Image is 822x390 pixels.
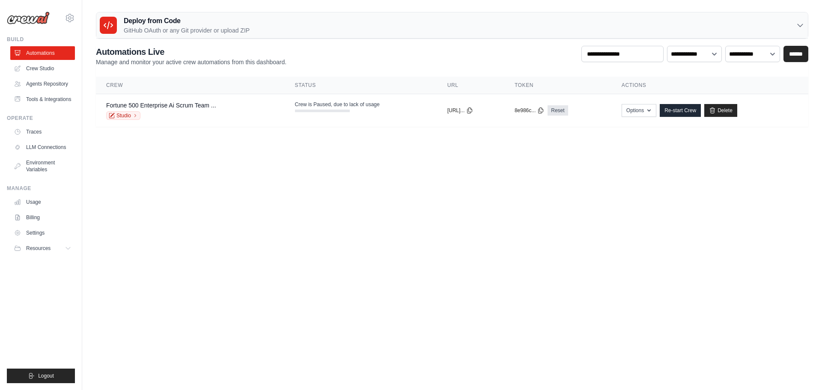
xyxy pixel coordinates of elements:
div: Operate [7,115,75,122]
button: Resources [10,241,75,255]
span: Logout [38,372,54,379]
button: 8e986c... [515,107,544,114]
p: Manage and monitor your active crew automations from this dashboard. [96,58,286,66]
a: Automations [10,46,75,60]
a: LLM Connections [10,140,75,154]
th: Crew [96,77,285,94]
button: Options [622,104,656,117]
a: Fortune 500 Enterprise Ai Scrum Team ... [106,102,216,109]
p: GitHub OAuth or any Git provider or upload ZIP [124,26,250,35]
a: Usage [10,195,75,209]
a: Settings [10,226,75,240]
a: Reset [548,105,568,116]
a: Traces [10,125,75,139]
a: Re-start Crew [660,104,701,117]
span: Crew is Paused, due to lack of usage [295,101,380,108]
span: Resources [26,245,51,252]
h2: Automations Live [96,46,286,58]
a: Agents Repository [10,77,75,91]
a: Billing [10,211,75,224]
h3: Deploy from Code [124,16,250,26]
a: Environment Variables [10,156,75,176]
img: Logo [7,12,50,24]
th: Token [504,77,611,94]
div: Manage [7,185,75,192]
div: Build [7,36,75,43]
th: URL [437,77,504,94]
th: Actions [611,77,808,94]
th: Status [285,77,437,94]
a: Tools & Integrations [10,92,75,106]
a: Studio [106,111,140,120]
button: Logout [7,369,75,383]
a: Crew Studio [10,62,75,75]
a: Delete [704,104,737,117]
